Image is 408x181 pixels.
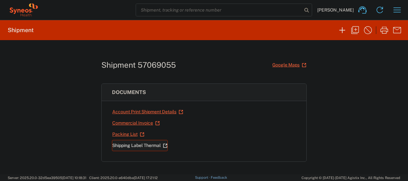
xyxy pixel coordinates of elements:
span: Documents [112,89,146,95]
span: Server: 2025.20.0-32d5ea39505 [8,176,86,180]
h1: Shipment 57069055 [101,60,176,70]
h2: Shipment [8,26,34,34]
a: Account Print Shipment Details [112,106,183,117]
a: Commercial Invoice [112,117,160,129]
span: Client: 2025.20.0-e640dba [89,176,158,180]
span: [DATE] 10:18:31 [62,176,86,180]
span: [PERSON_NAME] [317,7,354,13]
a: Packing List [112,129,145,140]
a: Support [195,176,211,179]
a: Google Maps [272,59,307,71]
a: Feedback [211,176,227,179]
span: Copyright © [DATE]-[DATE] Agistix Inc., All Rights Reserved [302,175,400,181]
span: [DATE] 17:21:12 [134,176,158,180]
input: Shipment, tracking or reference number [136,4,302,16]
a: Shipping Label Thermal [112,140,168,151]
